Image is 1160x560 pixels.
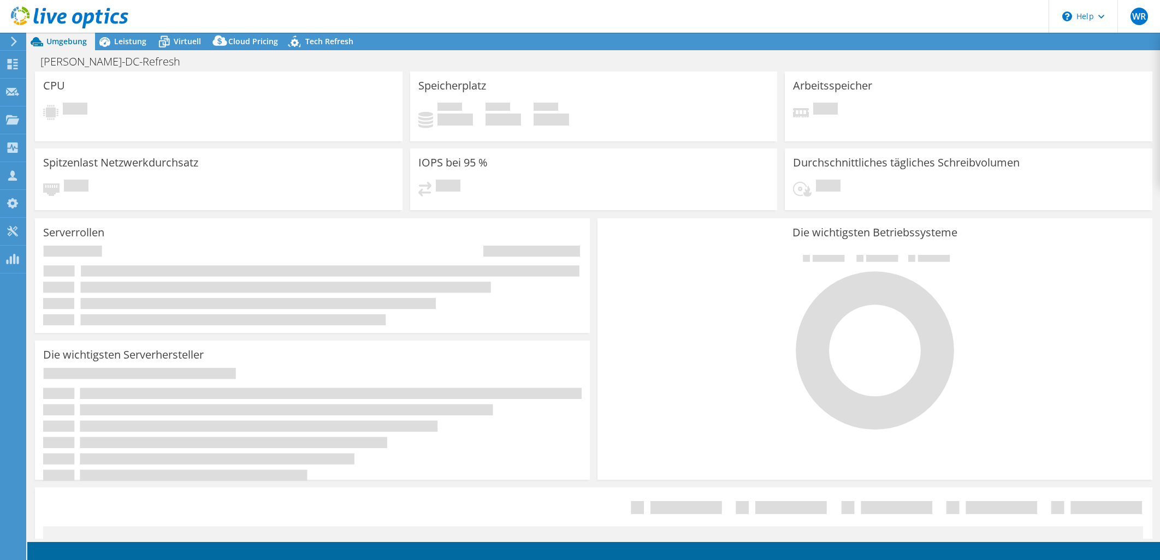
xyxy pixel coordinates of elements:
h1: [PERSON_NAME]-DC-Refresh [35,56,197,68]
span: Belegt [437,103,462,114]
span: Cloud Pricing [228,36,278,46]
h4: 0 GiB [486,114,521,126]
span: Ausstehend [813,103,838,117]
h3: IOPS bei 95 % [418,157,488,169]
svg: \n [1062,11,1072,21]
span: Virtuell [174,36,201,46]
span: Ausstehend [436,180,460,194]
span: Ausstehend [63,103,87,117]
span: Ausstehend [816,180,841,194]
h3: Arbeitsspeicher [793,80,872,92]
h3: Spitzenlast Netzwerkdurchsatz [43,157,198,169]
span: Tech Refresh [305,36,353,46]
h3: Die wichtigsten Serverhersteller [43,349,204,361]
h3: Speicherplatz [418,80,486,92]
h3: Die wichtigsten Betriebssysteme [606,227,1144,239]
span: WR [1131,8,1148,25]
h3: CPU [43,80,65,92]
h4: 0 GiB [437,114,473,126]
span: Ausstehend [64,180,88,194]
h4: 0 GiB [534,114,569,126]
span: Leistung [114,36,146,46]
span: Verfügbar [486,103,510,114]
h3: Serverrollen [43,227,104,239]
span: Umgebung [46,36,87,46]
span: Insgesamt [534,103,558,114]
h3: Durchschnittliches tägliches Schreibvolumen [793,157,1020,169]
